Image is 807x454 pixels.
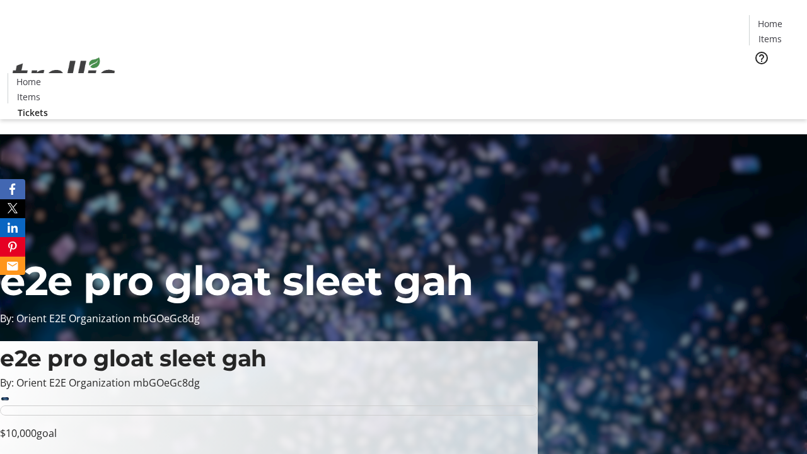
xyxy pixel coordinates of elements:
a: Home [8,75,49,88]
img: Orient E2E Organization mbGOeGc8dg's Logo [8,44,120,107]
a: Items [8,90,49,103]
span: Items [17,90,40,103]
span: Home [16,75,41,88]
a: Items [750,32,790,45]
a: Tickets [749,73,799,86]
a: Home [750,17,790,30]
span: Tickets [759,73,789,86]
span: Home [758,17,782,30]
span: Tickets [18,106,48,119]
button: Help [749,45,774,71]
a: Tickets [8,106,58,119]
span: Items [758,32,782,45]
